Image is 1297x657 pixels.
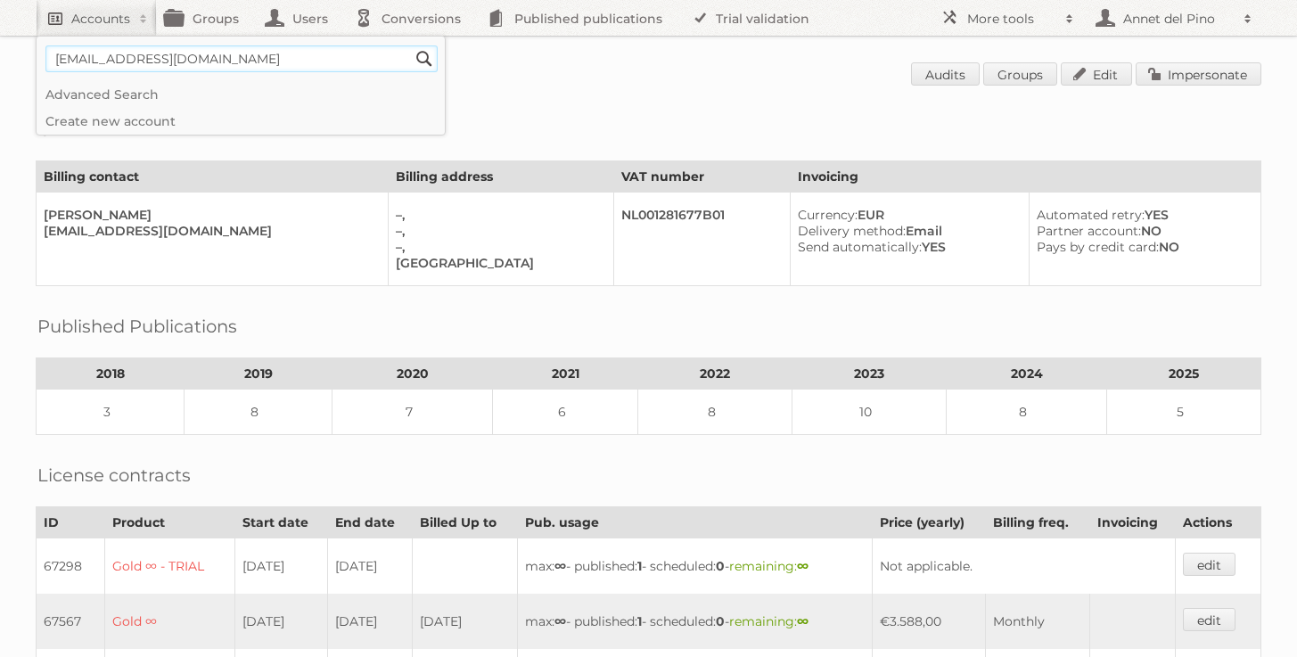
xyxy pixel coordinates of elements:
[637,558,642,574] strong: 1
[44,207,374,223] div: [PERSON_NAME]
[798,223,906,239] span: Delivery method:
[1037,207,1145,223] span: Automated retry:
[71,10,130,28] h2: Accounts
[517,538,872,595] td: max: - published: - scheduled: -
[332,390,493,435] td: 7
[37,594,105,649] td: 67567
[235,538,328,595] td: [DATE]
[235,507,328,538] th: Start date
[493,390,638,435] td: 6
[983,62,1057,86] a: Groups
[947,358,1107,390] th: 2024
[716,613,725,629] strong: 0
[872,594,985,649] td: €3.588,00
[37,507,105,538] th: ID
[105,594,235,649] td: Gold ∞
[327,594,413,649] td: [DATE]
[185,390,332,435] td: 8
[797,613,809,629] strong: ∞
[1106,390,1260,435] td: 5
[613,161,790,193] th: VAT number
[396,223,599,239] div: –,
[396,239,599,255] div: –,
[37,313,237,340] h2: Published Publications
[517,594,872,649] td: max: - published: - scheduled: -
[1119,10,1235,28] h2: Annet del Pino
[388,161,613,193] th: Billing address
[1061,62,1132,86] a: Edit
[37,538,105,595] td: 67298
[986,594,1089,649] td: Monthly
[517,507,872,538] th: Pub. usage
[37,462,191,489] h2: License contracts
[790,161,1260,193] th: Invoicing
[729,558,809,574] span: remaining:
[1183,553,1235,576] a: edit
[37,390,185,435] td: 3
[638,390,792,435] td: 8
[37,81,445,108] a: Advanced Search
[1037,207,1246,223] div: YES
[396,255,599,271] div: [GEOGRAPHIC_DATA]
[327,538,413,595] td: [DATE]
[797,558,809,574] strong: ∞
[396,207,599,223] div: –,
[613,193,790,286] td: NL001281677B01
[798,239,922,255] span: Send automatically:
[37,358,185,390] th: 2018
[798,239,1014,255] div: YES
[637,613,642,629] strong: 1
[185,358,332,390] th: 2019
[986,507,1089,538] th: Billing freq.
[413,507,517,538] th: Billed Up to
[716,558,725,574] strong: 0
[37,161,389,193] th: Billing contact
[493,358,638,390] th: 2021
[1089,507,1176,538] th: Invoicing
[554,558,566,574] strong: ∞
[638,358,792,390] th: 2022
[967,10,1056,28] h2: More tools
[554,613,566,629] strong: ∞
[411,45,438,72] input: Search
[1037,223,1141,239] span: Partner account:
[1037,223,1246,239] div: NO
[105,507,235,538] th: Product
[1136,62,1261,86] a: Impersonate
[798,223,1014,239] div: Email
[235,594,328,649] td: [DATE]
[332,358,493,390] th: 2020
[792,390,947,435] td: 10
[798,207,1014,223] div: EUR
[792,358,947,390] th: 2023
[1176,507,1261,538] th: Actions
[36,62,1261,89] h1: Account 59392: [PERSON_NAME]
[872,507,985,538] th: Price (yearly)
[327,507,413,538] th: End date
[798,207,858,223] span: Currency:
[1183,608,1235,631] a: edit
[1037,239,1246,255] div: NO
[1037,239,1159,255] span: Pays by credit card:
[947,390,1107,435] td: 8
[413,594,517,649] td: [DATE]
[729,613,809,629] span: remaining:
[105,538,235,595] td: Gold ∞ - TRIAL
[37,108,445,135] a: Create new account
[911,62,980,86] a: Audits
[44,223,374,239] div: [EMAIL_ADDRESS][DOMAIN_NAME]
[1106,358,1260,390] th: 2025
[872,538,1175,595] td: Not applicable.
